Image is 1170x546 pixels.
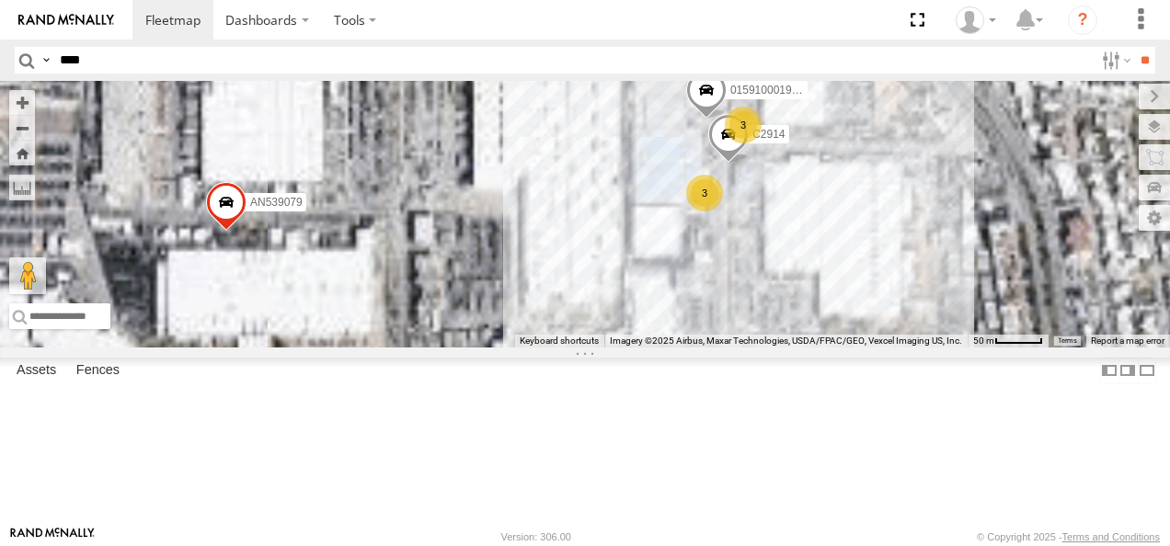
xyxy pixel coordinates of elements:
[67,358,129,383] label: Fences
[1139,205,1170,231] label: Map Settings
[752,128,785,141] span: C2914
[7,358,65,383] label: Assets
[39,47,53,74] label: Search Query
[686,175,723,211] div: 3
[520,335,599,347] button: Keyboard shortcuts
[1100,358,1118,384] label: Dock Summary Table to the Left
[1062,531,1160,542] a: Terms and Conditions
[610,336,962,346] span: Imagery ©2025 Airbus, Maxar Technologies, USDA/FPAC/GEO, Vexcel Imaging US, Inc.
[725,107,762,143] div: 3
[977,531,1160,542] div: © Copyright 2025 -
[1091,336,1164,346] a: Report a map error
[949,6,1003,34] div: Omar Miranda
[18,14,114,27] img: rand-logo.svg
[730,84,822,97] span: 015910001986465
[250,196,303,209] span: AN539079
[9,115,35,141] button: Zoom out
[1058,337,1077,345] a: Terms (opens in new tab)
[9,175,35,200] label: Measure
[9,141,35,165] button: Zoom Home
[968,335,1049,347] button: Map Scale: 50 m per 49 pixels
[1068,6,1097,35] i: ?
[973,336,994,346] span: 50 m
[9,90,35,115] button: Zoom in
[1095,47,1134,74] label: Search Filter Options
[10,528,95,546] a: Visit our Website
[1138,358,1156,384] label: Hide Summary Table
[9,257,46,294] button: Drag Pegman onto the map to open Street View
[501,531,571,542] div: Version: 306.00
[1118,358,1137,384] label: Dock Summary Table to the Right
